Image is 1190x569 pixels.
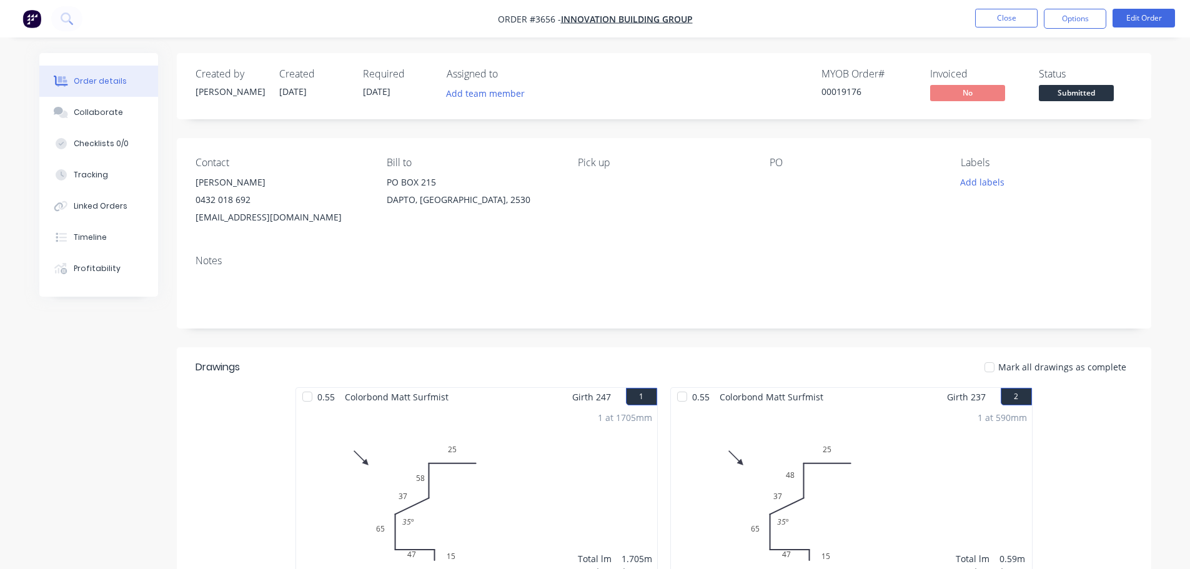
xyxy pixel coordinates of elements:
div: Profitability [74,263,121,274]
button: Linked Orders [39,190,158,222]
div: PO BOX 215DAPTO, [GEOGRAPHIC_DATA], 2530 [387,174,558,214]
span: 0.55 [312,388,340,406]
button: Edit Order [1113,9,1175,27]
button: Checklists 0/0 [39,128,158,159]
div: Timeline [74,232,107,243]
span: [DATE] [279,86,307,97]
button: Tracking [39,159,158,190]
div: Pick up [578,157,749,169]
button: Add team member [439,85,531,102]
button: Submitted [1039,85,1114,104]
div: 1 at 1705mm [598,411,652,424]
div: 0432 018 692 [196,191,367,209]
div: [EMAIL_ADDRESS][DOMAIN_NAME] [196,209,367,226]
img: Factory [22,9,41,28]
button: Timeline [39,222,158,253]
span: 0.55 [687,388,715,406]
div: Checklists 0/0 [74,138,129,149]
div: Created by [196,68,264,80]
div: 1.705m [622,552,652,565]
button: Options [1044,9,1106,29]
div: [PERSON_NAME] [196,85,264,98]
button: Profitability [39,253,158,284]
div: Contact [196,157,367,169]
div: Drawings [196,360,240,375]
div: Tracking [74,169,108,181]
span: Submitted [1039,85,1114,101]
div: Created [279,68,348,80]
div: Invoiced [930,68,1024,80]
button: Collaborate [39,97,158,128]
div: Bill to [387,157,558,169]
span: Girth 237 [947,388,986,406]
div: PO [770,157,941,169]
div: Order details [74,76,127,87]
span: No [930,85,1005,101]
span: Mark all drawings as complete [998,360,1126,374]
div: 00019176 [821,85,915,98]
div: Assigned to [447,68,572,80]
div: DAPTO, [GEOGRAPHIC_DATA], 2530 [387,191,558,209]
div: Total lm [956,552,989,565]
div: [PERSON_NAME] [196,174,367,191]
span: Order #3656 - [498,13,561,25]
span: [DATE] [363,86,390,97]
button: Add labels [954,174,1011,190]
div: 1 at 590mm [978,411,1027,424]
button: 2 [1001,388,1032,405]
div: Collaborate [74,107,123,118]
button: Close [975,9,1038,27]
button: 1 [626,388,657,405]
div: PO BOX 215 [387,174,558,191]
div: Required [363,68,432,80]
div: Labels [961,157,1132,169]
span: Colorbond Matt Surfmist [340,388,454,406]
span: Girth 247 [572,388,611,406]
div: Linked Orders [74,200,127,212]
div: [PERSON_NAME]0432 018 692[EMAIL_ADDRESS][DOMAIN_NAME] [196,174,367,226]
button: Order details [39,66,158,97]
div: Notes [196,255,1133,267]
a: INNOVATION BUILDING GROUP [561,13,693,25]
span: Colorbond Matt Surfmist [715,388,828,406]
button: Add team member [447,85,532,102]
div: Total lm [578,552,612,565]
div: 0.59m [999,552,1027,565]
div: MYOB Order # [821,68,915,80]
div: Status [1039,68,1133,80]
